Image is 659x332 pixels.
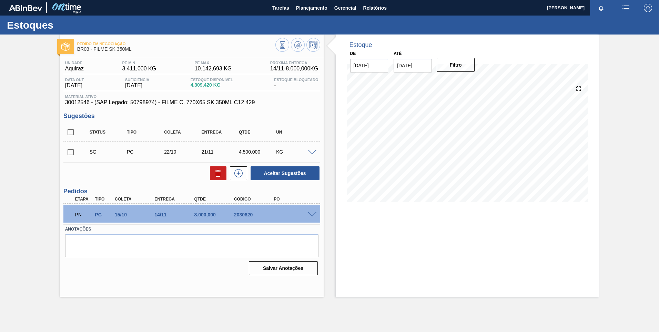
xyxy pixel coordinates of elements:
[65,99,318,106] span: 30012546 - (SAP Legado: 50798974) - FILME C. 770X65 SK 350ML C12 429
[65,95,318,99] span: Material ativo
[93,197,114,202] div: Tipo
[232,197,277,202] div: Código
[437,58,475,72] button: Filtro
[275,38,289,52] button: Visão Geral dos Estoques
[306,38,320,52] button: Programar Estoque
[122,66,156,72] span: 3.411,000 KG
[122,61,156,65] span: PE MIN
[350,59,388,72] input: dd/mm/yyyy
[195,61,232,65] span: PE MAX
[200,130,242,135] div: Entrega
[251,166,320,180] button: Aceitar Sugestões
[65,78,84,82] span: Data out
[162,130,204,135] div: Coleta
[9,5,42,11] img: TNhmsLtSVTkK8tSr43FrP2fwEKptu5GPRR3wAAAABJRU5ErkJggg==
[77,47,275,52] span: BR03 - FILME SK 350ML
[349,41,372,49] div: Estoque
[644,4,652,12] img: Logout
[622,4,630,12] img: userActions
[270,66,318,72] span: 14/11 - 8.000,000 KG
[65,61,84,65] span: Unidade
[394,51,402,56] label: Até
[590,3,612,13] button: Notificações
[193,197,237,202] div: Qtde
[61,42,70,51] img: Ícone
[394,59,432,72] input: dd/mm/yyyy
[296,4,327,12] span: Planejamento
[113,197,158,202] div: Coleta
[153,212,197,217] div: 14/11/2025
[93,212,114,217] div: Pedido de Compra
[274,78,318,82] span: Estoque Bloqueado
[200,149,242,155] div: 21/11/2025
[63,113,320,120] h3: Sugestões
[75,212,92,217] p: PN
[363,4,387,12] span: Relatórios
[191,78,233,82] span: Estoque Disponível
[153,197,197,202] div: Entrega
[270,61,318,65] span: Próxima Entrega
[274,130,316,135] div: UN
[125,82,149,89] span: [DATE]
[237,130,279,135] div: Qtde
[73,207,94,222] div: Pedido em Negociação
[193,212,237,217] div: 8.000,000
[7,21,129,29] h1: Estoques
[113,212,158,217] div: 15/10/2025
[291,38,305,52] button: Atualizar Gráfico
[65,66,84,72] span: Aquiraz
[65,224,318,234] label: Anotações
[63,188,320,195] h3: Pedidos
[350,51,356,56] label: De
[247,166,320,181] div: Aceitar Sugestões
[125,78,149,82] span: Suficiência
[232,212,277,217] div: 2030820
[272,197,316,202] div: PO
[191,82,233,88] span: 4.309,420 KG
[73,197,94,202] div: Etapa
[237,149,279,155] div: 4.500,000
[272,78,320,89] div: -
[249,261,318,275] button: Salvar Anotações
[206,166,226,180] div: Excluir Sugestões
[125,149,167,155] div: Pedido de Compra
[77,42,275,46] span: Pedido em Negociação
[226,166,247,180] div: Nova sugestão
[162,149,204,155] div: 22/10/2025
[65,82,84,89] span: [DATE]
[88,130,130,135] div: Status
[272,4,289,12] span: Tarefas
[195,66,232,72] span: 10.142,693 KG
[125,130,167,135] div: Tipo
[274,149,316,155] div: KG
[334,4,356,12] span: Gerencial
[88,149,130,155] div: Sugestão Criada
